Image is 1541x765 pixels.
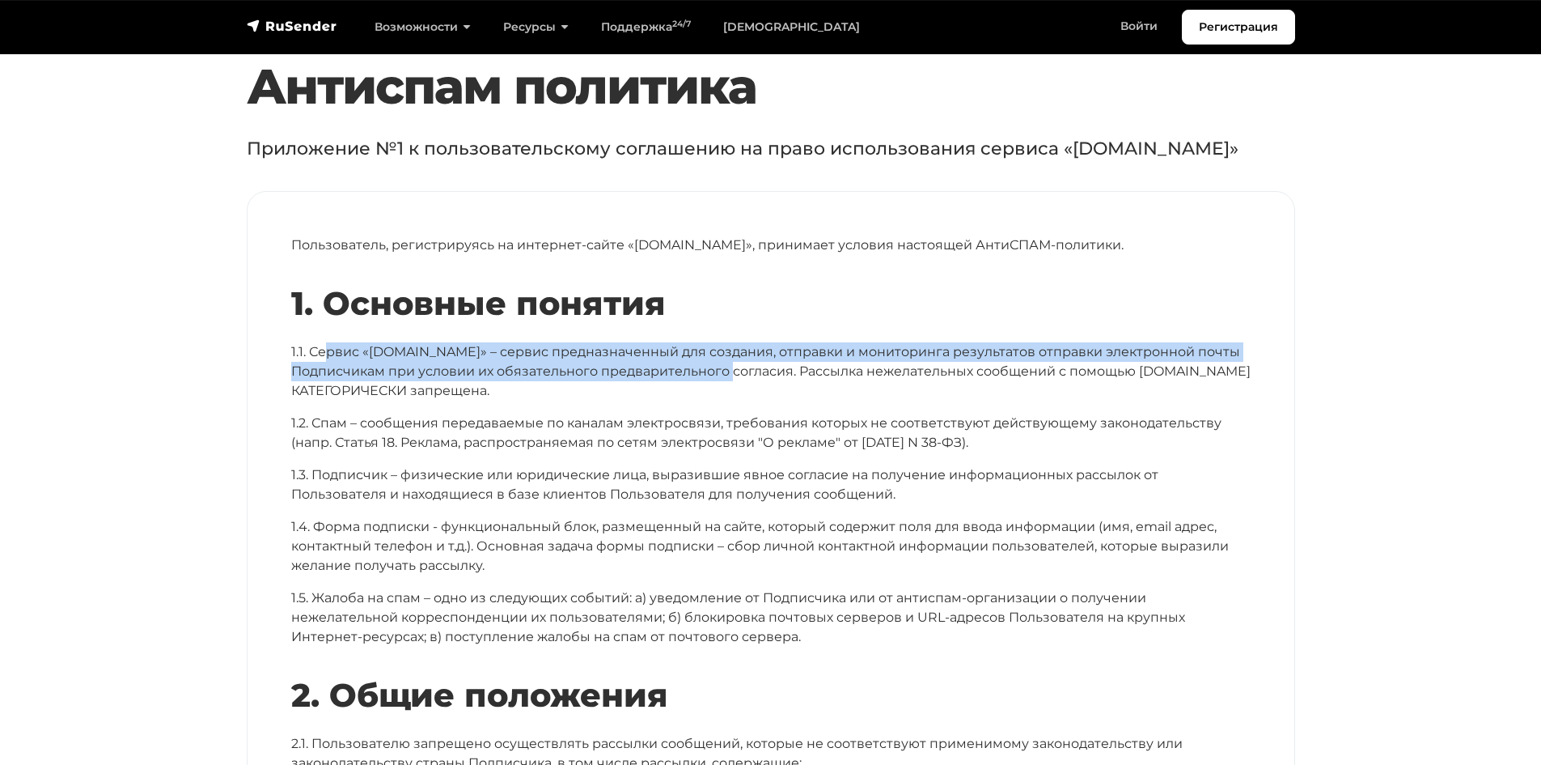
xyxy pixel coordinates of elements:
[707,11,876,44] a: [DEMOGRAPHIC_DATA]
[291,517,1251,576] p: 1.4. Форма подписки - функциональный блок, размещенный на сайте, который содержит поля для ввода ...
[247,135,1295,162] p: Приложение №1 к пользовательскому соглашению на право использования сервиса «[DOMAIN_NAME]»
[291,465,1251,504] p: 1.3. Подписчик – физические или юридические лица, выразившие явное согласие на получение информац...
[1104,10,1174,43] a: Войти
[247,57,1295,116] h1: Антиспам политика
[247,18,337,34] img: RuSender
[291,589,1251,647] p: 1.5. Жалоба на спам – одно из следующих событий: а) уведомление от Подписчика или от антиспам-орг...
[291,676,1251,715] h2: 2. Общие положения
[291,342,1251,401] p: 1.1. Сервис «[DOMAIN_NAME]» – сервис предназначенный для создания, отправки и мониторинга результ...
[585,11,707,44] a: Поддержка24/7
[358,11,487,44] a: Возможности
[291,236,1251,255] p: Пользователь, регистрируясь на интернет-сайте «[DOMAIN_NAME]», принимает условия настоящей АнтиСП...
[487,11,585,44] a: Ресурсы
[291,284,1251,323] h2: 1. Основные понятия
[291,414,1251,453] p: 1.2. Спам – сообщения передаваемые по каналам электросвязи, требования которых не соответствуют д...
[1182,10,1295,45] a: Регистрация
[672,19,691,29] sup: 24/7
